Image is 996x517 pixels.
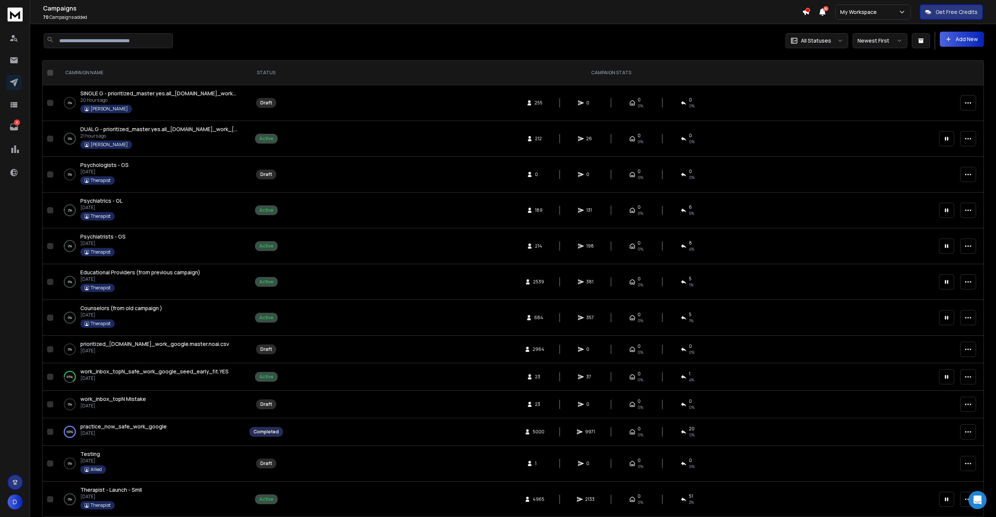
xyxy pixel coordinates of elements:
span: 51 [689,493,693,499]
th: CAMPAIGN STATS [287,61,935,85]
span: 23 [535,401,543,407]
span: 0% [638,349,643,355]
p: 0 % [68,460,72,467]
p: 0 % [68,496,72,503]
p: 21 hours ago [80,133,237,139]
span: 20 [689,426,695,432]
td: 0%Counselors (from old campaign )[DATE]Therapist [56,300,245,336]
p: [DATE] [80,276,200,282]
span: 4965 [533,496,544,502]
span: 0 [586,171,594,177]
span: D [8,494,23,509]
span: 0 [638,168,641,174]
img: logo [8,8,23,21]
p: Allied [91,467,102,473]
span: 0 [638,398,641,404]
div: Active [259,207,274,213]
p: 8 [14,119,20,125]
span: 255 [535,100,543,106]
span: Testing [80,450,100,457]
span: 0 [638,493,641,499]
span: 23 [535,374,543,380]
td: 0%Educational Providers (from previous campaign)[DATE]Therapist [56,264,245,300]
span: 0% [638,432,643,438]
p: 0 % [68,99,72,107]
td: 0%DUAL G - prioritized_master.yes.all_[DOMAIN_NAME]_work_[DOMAIN_NAME]21 hours ago[PERSON_NAME] [56,121,245,157]
span: Counselors (from old campaign ) [80,304,162,312]
span: 0% [689,349,695,355]
span: 4 % [689,377,694,383]
p: Therapist [91,502,111,508]
p: 2 % [68,242,72,250]
td: 0%SINGLE G - prioritized_master.yes.all_[DOMAIN_NAME]_work_[DOMAIN_NAME]20 hours ago[PERSON_NAME] [56,85,245,121]
span: 2 % [689,499,694,505]
div: Active [259,374,274,380]
span: Psychiatrists - GS [80,233,126,240]
span: 0% [689,174,695,180]
p: My Workspace [840,8,880,16]
div: Active [259,315,274,321]
span: 0 [638,343,641,349]
th: CAMPAIGN NAME [56,61,245,85]
span: 70 [43,14,49,20]
p: 0 % [68,135,72,142]
p: [PERSON_NAME] [91,106,128,112]
p: Therapist [91,285,111,291]
p: 65 % [67,373,73,381]
td: 2%Psychiatrists - GS[DATE]Therapist [56,228,245,264]
span: 5 [689,312,692,318]
a: work_inbox_topN_safe_work_google_seed_early_fit.YES [80,368,229,375]
td: 0%work_inbox_topN Mistake[DATE] [56,391,245,418]
a: Educational Providers (from previous campaign) [80,269,200,276]
span: 0% [638,282,643,288]
div: Active [259,496,274,502]
span: 0 [638,240,641,246]
p: 2 % [68,206,72,214]
p: Therapist [91,213,111,219]
button: Newest First [853,33,907,48]
div: Open Intercom Messenger [968,491,987,509]
span: 0% [638,139,643,145]
span: 6 [689,204,692,210]
span: 2133 [585,496,595,502]
div: Draft [260,171,272,177]
p: [DATE] [80,403,146,409]
span: 0% [638,463,643,470]
span: work_inbox_topN_safe_work_google_seed_early_fit.YES [80,368,229,375]
a: 8 [6,119,22,135]
div: Draft [260,401,272,407]
p: [DATE] [80,430,167,436]
h1: Campaigns [43,4,802,13]
td: 0%Testing[DATE]Allied [56,446,245,482]
span: SINGLE G - prioritized_master.yes.all_[DOMAIN_NAME]_work_[DOMAIN_NAME] [80,90,279,97]
span: 0% [638,103,643,109]
span: 0 [638,276,641,282]
span: work_inbox_topN Mistake [80,395,146,402]
th: STATUS [245,61,287,85]
div: Active [259,243,274,249]
a: prioritized_[DOMAIN_NAME]_work_google.master.noai.csv [80,340,229,348]
span: 2964 [533,346,544,352]
span: 1 [535,460,543,467]
p: [DATE] [80,458,106,464]
span: 0% [638,246,643,252]
p: 20 hours ago [80,97,237,103]
p: Get Free Credits [936,8,978,16]
span: 5 % [689,210,694,216]
span: 0% [638,210,643,216]
span: 0% [638,404,643,410]
span: 0% [689,103,695,109]
span: 684 [534,315,543,321]
span: 0 [638,371,641,377]
span: 9971 [585,429,595,435]
button: Get Free Credits [920,5,983,20]
p: Campaigns added [43,14,802,20]
p: 0 % [68,278,72,286]
p: Therapist [91,177,111,184]
span: practice_now_safe_work_google [80,423,167,430]
p: 0 % [68,346,72,353]
p: [DATE] [80,375,229,381]
span: 0 [638,204,641,210]
span: Psychologists - GS [80,161,129,168]
a: Therapist - Launch - Smll [80,486,142,494]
